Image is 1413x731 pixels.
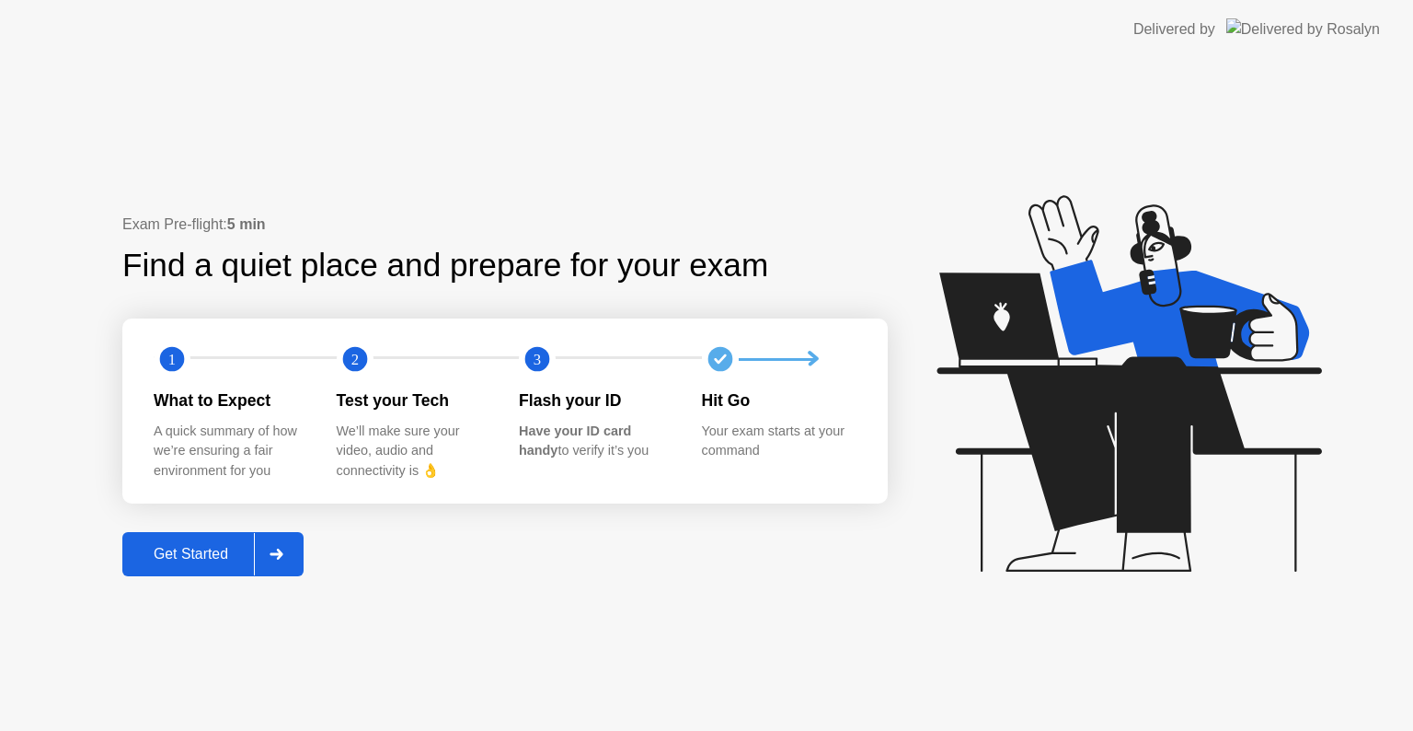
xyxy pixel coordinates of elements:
div: What to Expect [154,389,307,412]
div: Delivered by [1133,18,1215,41]
img: Delivered by Rosalyn [1226,18,1380,40]
div: Flash your ID [519,389,672,412]
b: Have your ID card handy [519,424,631,458]
b: 5 min [227,216,266,232]
text: 1 [168,351,176,368]
div: Hit Go [702,389,856,412]
div: Your exam starts at your command [702,422,856,461]
div: to verify it’s you [519,422,672,461]
div: Find a quiet place and prepare for your exam [122,241,771,290]
text: 3 [534,351,541,368]
div: Get Started [128,546,254,563]
div: Exam Pre-flight: [122,214,888,236]
text: 2 [350,351,358,368]
div: Test your Tech [337,389,490,412]
div: We’ll make sure your video, audio and connectivity is 👌 [337,422,490,482]
div: A quick summary of how we’re ensuring a fair environment for you [154,422,307,482]
button: Get Started [122,532,304,576]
